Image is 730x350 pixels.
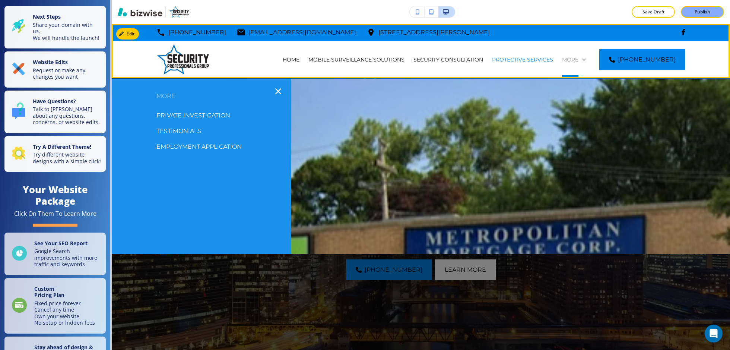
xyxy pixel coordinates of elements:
p: TESTIMONIALS [156,126,201,137]
h4: Your Website Package [4,184,106,207]
button: Next StepsShare your domain with us.We will handle the launch! [4,6,106,48]
p: More [112,91,291,102]
p: Talk to [PERSON_NAME] about any questions, concerns, or website edits. [33,106,101,126]
button: Save Draft [632,6,675,18]
div: Open Intercom Messenger [705,325,723,343]
img: Security Professionals Group LLC [156,44,210,75]
p: More [562,56,578,63]
p: [PHONE_NUMBER] [168,27,226,38]
strong: Next Steps [33,13,61,20]
strong: Try A Different Theme! [33,143,91,150]
p: Request or make any changes you want [33,67,101,80]
button: Edit [116,28,139,40]
p: SECURITY CONSULTATION [413,56,483,63]
strong: See Your SEO Report [34,240,88,247]
p: Share your domain with us. We will handle the launch! [33,22,101,41]
p: EMPLOYMENT APPLICATION [156,141,242,152]
img: Your Logo [169,6,189,18]
span: [PHONE_NUMBER] [618,55,676,64]
strong: Website Edits [33,59,68,66]
button: Website EditsRequest or make any changes you want [4,51,106,88]
button: Try A Different Theme!Try different website designs with a simple click! [4,136,106,172]
button: Have Questions?Talk to [PERSON_NAME] about any questions, concerns, or website edits. [4,91,106,133]
p: MOBILE SURVEILLANCE SOLUTIONS [308,56,404,63]
p: Try different website designs with a simple click! [33,151,101,164]
strong: Have Questions? [33,98,76,105]
a: CustomPricing PlanFixed price foreverCancel any timeOwn your websiteNo setup or hidden fees [4,278,106,334]
a: See Your SEO ReportGoogle Search improvements with more traffic and keywords [4,233,106,275]
p: Save Draft [641,9,665,15]
p: PROTECTIVE SERVICES [492,56,553,63]
img: Bizwise Logo [118,7,162,16]
button: Publish [681,6,724,18]
p: Fixed price forever Cancel any time Own your website No setup or hidden fees [34,300,95,326]
div: Click On Them To Learn More [14,210,96,218]
p: PRIVATE INVESTIGATION [156,110,230,121]
strong: Custom Pricing Plan [34,285,64,299]
p: Publish [695,9,710,15]
p: HOME [283,56,299,63]
p: Google Search improvements with more traffic and keywords [34,248,101,268]
p: [STREET_ADDRESS][PERSON_NAME] [378,27,490,38]
p: [EMAIL_ADDRESS][DOMAIN_NAME] [248,27,356,38]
